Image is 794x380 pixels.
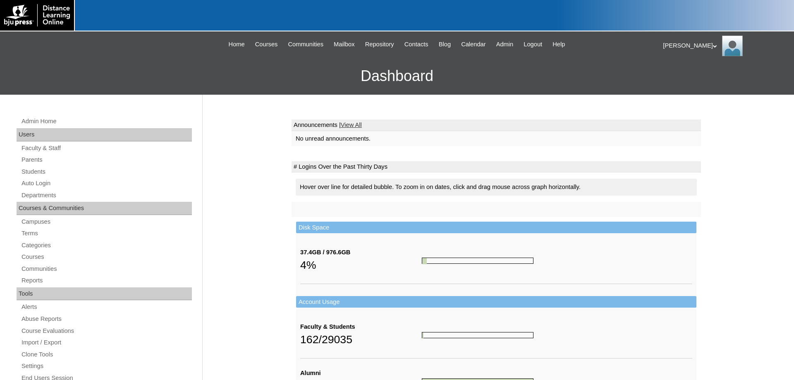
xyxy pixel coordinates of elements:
div: Faculty & Students [300,323,422,331]
span: Home [229,40,245,49]
a: Parents [21,155,192,165]
a: Campuses [21,217,192,227]
a: Admin Home [21,116,192,127]
a: View All [341,122,362,128]
td: Announcements | [292,119,701,131]
td: No unread announcements. [292,131,701,146]
a: Contacts [400,40,433,49]
a: Help [548,40,569,49]
a: Blog [435,40,455,49]
div: Alumni [300,369,422,378]
div: Users [17,128,192,141]
a: Calendar [457,40,490,49]
span: Blog [439,40,451,49]
a: Departments [21,190,192,201]
div: 37.4GB / 976.6GB [300,248,422,257]
span: Mailbox [334,40,355,49]
a: Students [21,167,192,177]
a: Import / Export [21,337,192,348]
td: Disk Space [296,222,696,234]
a: Categories [21,240,192,251]
a: Auto Login [21,178,192,189]
a: Reports [21,275,192,286]
img: logo-white.png [4,4,70,26]
span: Courses [255,40,278,49]
span: Help [552,40,565,49]
span: Repository [365,40,394,49]
span: Contacts [404,40,428,49]
a: Repository [361,40,398,49]
td: Account Usage [296,296,696,308]
a: Clone Tools [21,349,192,360]
a: Abuse Reports [21,314,192,324]
div: [PERSON_NAME] [663,36,786,56]
a: Faculty & Staff [21,143,192,153]
div: Courses & Communities [17,202,192,215]
a: Mailbox [330,40,359,49]
span: Calendar [461,40,485,49]
h3: Dashboard [4,57,790,95]
a: Course Evaluations [21,326,192,336]
td: # Logins Over the Past Thirty Days [292,161,701,173]
span: Admin [496,40,514,49]
a: Courses [21,252,192,262]
a: Settings [21,361,192,371]
div: Tools [17,287,192,301]
a: Terms [21,228,192,239]
div: Hover over line for detailed bubble. To zoom in on dates, click and drag mouse across graph horiz... [296,179,697,196]
div: 162/29035 [300,331,422,348]
span: Logout [524,40,542,49]
span: Communities [288,40,323,49]
a: Communities [284,40,328,49]
a: Admin [492,40,518,49]
div: 4% [300,257,422,273]
img: Pam Miller / Distance Learning Online Staff [722,36,743,56]
a: Home [225,40,249,49]
a: Logout [519,40,546,49]
a: Courses [251,40,282,49]
a: Alerts [21,302,192,312]
a: Communities [21,264,192,274]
